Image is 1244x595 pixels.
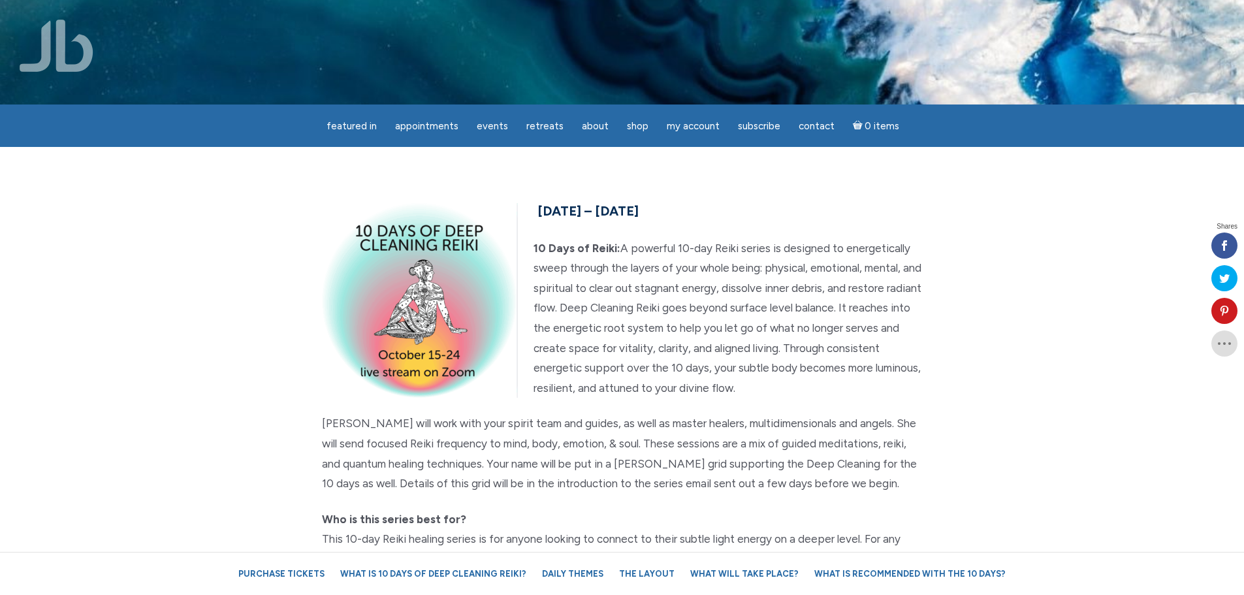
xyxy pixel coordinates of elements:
p: A powerful 10-day Reiki series is designed to energetically sweep through the layers of your whol... [322,238,923,398]
a: Retreats [518,114,571,139]
span: About [582,120,609,132]
span: Subscribe [738,120,780,132]
a: The Layout [613,562,681,585]
a: About [574,114,616,139]
span: Events [477,120,508,132]
a: featured in [319,114,385,139]
span: Contact [799,120,835,132]
p: [PERSON_NAME] will work with your spirit team and guides, as well as master healers, multidimensi... [322,413,923,493]
a: Purchase Tickets [232,562,331,585]
span: Appointments [395,120,458,132]
a: Cart0 items [845,112,908,139]
a: Events [469,114,516,139]
a: What is recommended with the 10 Days? [808,562,1012,585]
strong: Who is this series best for? [322,513,466,526]
span: Shares [1217,223,1237,230]
i: Cart [853,120,865,132]
a: Appointments [387,114,466,139]
span: 0 items [865,121,899,131]
img: Jamie Butler. The Everyday Medium [20,20,93,72]
span: My Account [667,120,720,132]
a: Subscribe [730,114,788,139]
a: What is 10 Days of Deep Cleaning Reiki? [334,562,533,585]
span: Retreats [526,120,564,132]
a: Shop [619,114,656,139]
span: Shop [627,120,648,132]
strong: 10 Days of Reiki: [534,242,620,255]
span: featured in [327,120,377,132]
a: My Account [659,114,727,139]
a: What will take place? [684,562,805,585]
span: [DATE] – [DATE] [537,203,639,219]
a: Contact [791,114,842,139]
a: Daily Themes [535,562,610,585]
